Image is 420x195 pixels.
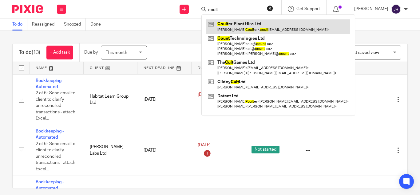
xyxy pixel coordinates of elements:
[198,143,211,148] span: [DATE]
[391,4,401,14] img: svg%3E
[252,146,279,153] span: Not started
[198,92,211,97] span: [DATE]
[84,125,138,176] td: [PERSON_NAME] Labs Ltd
[296,7,320,11] span: Get Support
[32,50,40,55] span: (13)
[36,91,75,120] span: 2 of 6 · Send email to client to clarify unreconciled transactions - attach Excel...
[137,125,192,176] td: [DATE]
[12,5,43,13] img: Pixie
[84,74,138,125] td: Habitat Learn Group Ltd
[46,46,73,59] a: + Add task
[106,51,127,55] span: This month
[306,147,347,153] div: ---
[19,49,40,56] h1: To do
[36,142,75,171] span: 2 of 6 · Send email to client to clarify unreconciled transactions - attach Excel...
[267,5,273,11] button: Clear
[36,79,64,89] a: Bookkeeping - Automated
[36,180,64,190] a: Bookkeeping - Automated
[84,49,98,55] p: Due by
[12,18,27,30] a: To do
[137,74,192,125] td: [DATE]
[345,51,379,55] span: Select saved view
[36,129,64,140] a: Bookkeeping - Automated
[90,18,105,30] a: Done
[208,7,263,13] input: Search
[32,18,59,30] a: Reassigned
[64,18,86,30] a: Snoozed
[354,6,388,12] p: [PERSON_NAME]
